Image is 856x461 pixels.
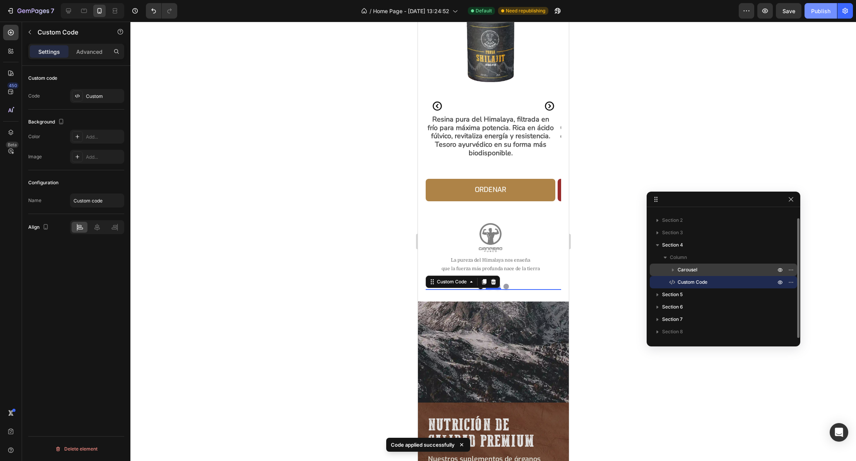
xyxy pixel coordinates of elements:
span: Section 2 [662,216,683,224]
button: Delete element [28,443,124,455]
p: La sabiduría de la naturaleza nos guía [142,235,267,243]
div: Background [28,117,66,127]
span: Custom Code [678,278,707,286]
p: Cápsulas de órganos deshidratados de origen natural. Diseñado para potenciar la energía, la funci... [140,102,269,135]
iframe: Design area [418,22,569,461]
p: que la fuerza más profunda nace de la tierra [10,243,135,252]
p: Custom Code [38,27,103,37]
p: ordenar [57,164,88,173]
div: Custom code [28,75,57,82]
span: Need republishing [506,7,545,14]
span: Section 5 [662,291,683,298]
p: hacia la [142,243,267,252]
span: Section 8 [662,328,683,336]
span: Column [670,254,687,261]
div: Open Intercom Messenger [830,423,848,442]
span: Home Page - [DATE] 13:24:52 [373,7,449,15]
div: Name [28,197,41,204]
button: Publish [805,3,837,19]
span: Carousel [678,266,697,274]
div: Image [28,153,42,160]
div: Publish [811,7,830,15]
button: Carousel Next Arrow [120,73,143,96]
span: / [370,7,372,15]
div: Align [28,222,50,233]
button: Save [776,3,801,19]
span: Section 3 [662,229,683,236]
div: Add... [86,134,122,141]
p: Advanced [76,48,103,56]
div: Beta [6,142,19,148]
span: Section 7 [662,315,683,323]
span: Default [476,7,492,14]
p: Settings [38,48,60,56]
div: Delete element [55,444,98,454]
button: 7 [3,3,58,19]
p: 7 [51,6,54,15]
button: Dot [86,262,91,267]
span: Section 4 [662,241,683,249]
p: La pureza del Himalaya nos enseña [10,235,135,243]
p: Code applied successfully [391,441,455,449]
div: Code [28,93,40,99]
div: 450 [7,82,19,89]
p: Resina pura del Himalaya, filtrada en frío para máxima potencia. Rica en ácido fúlvico, revitaliz... [9,94,137,135]
div: Custom [86,93,122,100]
img: gempages_516998551474013064-b9372ec3-64d3-4ff6-955b-f61d5b38b8cc.png [61,201,84,231]
span: Save [782,8,795,14]
span: Section 6 [662,303,683,311]
div: Configuration [28,179,58,186]
div: Color [28,133,40,140]
div: Custom Code [17,257,50,264]
div: Add... [86,154,122,161]
div: Undo/Redo [146,3,177,19]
